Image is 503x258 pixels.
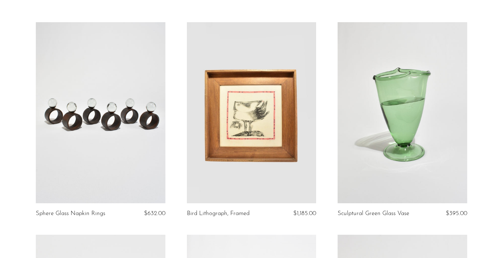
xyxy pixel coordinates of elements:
[36,210,105,217] a: Sphere Glass Napkin Rings
[338,210,409,217] a: Sculptural Green Glass Vase
[144,210,165,216] span: $632.00
[293,210,316,216] span: $1,185.00
[187,210,250,217] a: Bird Lithograph, Framed
[446,210,467,216] span: $395.00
